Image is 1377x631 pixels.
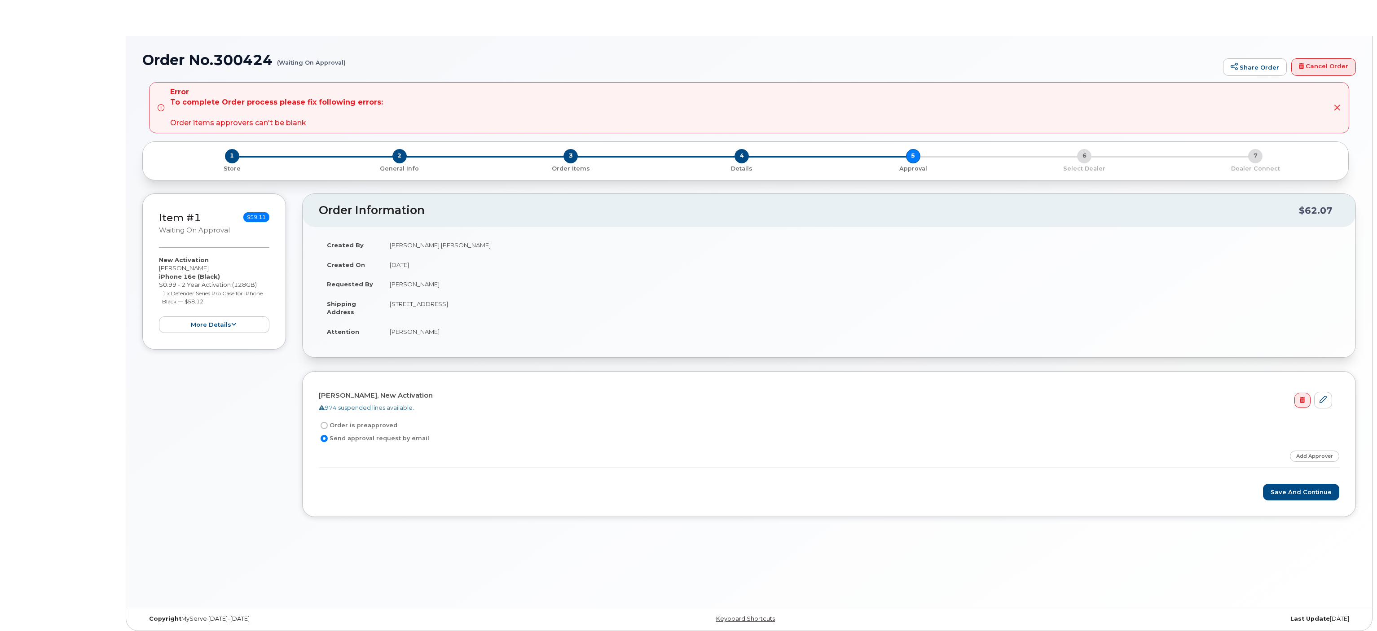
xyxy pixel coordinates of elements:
[159,211,201,224] a: Item #1
[314,163,485,173] a: 2 General Info
[1290,615,1330,622] strong: Last Update
[319,433,429,444] label: Send approval request by email
[1223,58,1287,76] a: Share Order
[392,149,407,163] span: 2
[159,273,220,280] strong: iPhone 16e (Black)
[319,420,397,431] label: Order is preapproved
[656,163,827,173] a: 4 Details
[225,149,239,163] span: 1
[327,241,364,249] strong: Created By
[382,274,1339,294] td: [PERSON_NAME]
[159,256,269,333] div: [PERSON_NAME] $0.99 - 2 Year Activation (128GB)
[317,165,481,173] p: General Info
[489,165,653,173] p: Order Items
[1263,484,1339,500] button: Save and Continue
[149,615,181,622] strong: Copyright
[159,316,269,333] button: more details
[159,256,209,263] strong: New Activation
[660,165,824,173] p: Details
[735,149,749,163] span: 4
[319,392,1332,399] h4: [PERSON_NAME], New Activation
[382,235,1339,255] td: [PERSON_NAME].[PERSON_NAME]
[243,212,269,222] span: $59.11
[142,615,547,622] div: MyServe [DATE]–[DATE]
[150,163,314,173] a: 1 Store
[154,165,310,173] p: Store
[159,226,230,234] small: Waiting On Approval
[170,97,383,108] strong: To complete Order process please fix following errors:
[321,422,328,429] input: Order is preapproved
[1291,58,1356,76] a: Cancel Order
[319,204,1299,217] h2: Order Information
[382,294,1339,322] td: [STREET_ADDRESS]
[1299,202,1333,219] div: $62.07
[327,328,359,335] strong: Attention
[951,615,1356,622] div: [DATE]
[170,87,383,97] strong: Error
[485,163,656,173] a: 3 Order Items
[382,322,1339,342] td: [PERSON_NAME]
[162,290,263,305] small: 1 x Defender Series Pro Case for iPhone Black — $58.12
[327,261,365,268] strong: Created On
[319,403,1332,412] div: 974 suspended lines available.
[563,149,578,163] span: 3
[716,615,775,622] a: Keyboard Shortcuts
[277,52,346,66] small: (Waiting On Approval)
[327,280,373,288] strong: Requested By
[321,435,328,442] input: Send approval request by email
[170,87,383,128] div: Order items approvers can't be blank
[327,300,356,316] strong: Shipping Address
[1290,451,1339,462] a: Add Approver
[382,255,1339,275] td: [DATE]
[142,52,1219,68] h1: Order No.300424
